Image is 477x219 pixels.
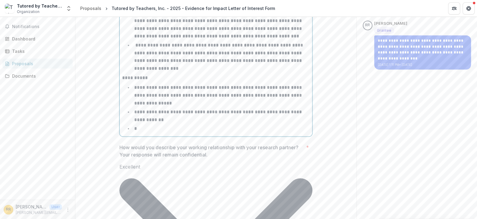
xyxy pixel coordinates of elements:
[16,204,47,210] p: [PERSON_NAME]
[2,46,73,56] a: Tasks
[17,9,39,14] span: Organization
[12,73,68,79] div: Documents
[119,163,312,170] div: Excellent
[12,48,68,54] div: Tasks
[378,63,467,67] p: [DATE] 1:11 PM • [DATE]
[112,5,275,11] div: Tutored by Teachers, Inc. - 2025 - Evidence for Impact Letter of Interest Form
[6,208,11,211] div: Rahul Reddy
[2,71,73,81] a: Documents
[17,3,62,9] div: Tutored by Teachers, Inc.
[377,28,391,33] span: Grantee
[374,21,407,27] p: [PERSON_NAME]
[2,34,73,44] a: Dashboard
[80,5,101,11] div: Proposals
[78,4,277,13] nav: breadcrumb
[448,2,460,14] button: Partners
[65,2,73,14] button: Open entity switcher
[12,60,68,67] div: Proposals
[2,22,73,31] button: Notifications
[78,4,104,13] a: Proposals
[49,204,62,210] p: User
[119,144,304,158] p: How would you describe your working relationship with your research partner? Your response will r...
[16,210,62,215] p: [PERSON_NAME][EMAIL_ADDRESS][DOMAIN_NAME]
[463,2,475,14] button: Get Help
[5,4,14,13] img: Tutored by Teachers, Inc.
[12,36,68,42] div: Dashboard
[12,24,70,29] span: Notifications
[365,23,370,27] div: Rahul Reddy
[2,59,73,69] a: Proposals
[64,206,71,213] button: More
